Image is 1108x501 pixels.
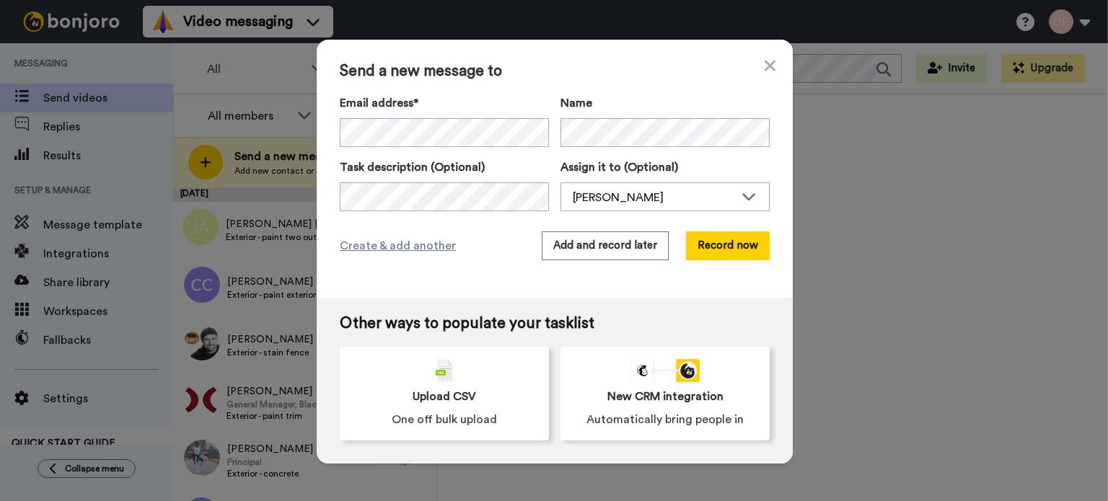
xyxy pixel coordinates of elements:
[392,411,497,428] span: One off bulk upload
[607,388,724,405] span: New CRM integration
[560,94,592,112] span: Name
[340,315,770,332] span: Other ways to populate your tasklist
[542,231,669,260] button: Add and record later
[573,189,734,206] div: [PERSON_NAME]
[340,94,549,112] label: Email address*
[560,159,770,176] label: Assign it to (Optional)
[340,159,549,176] label: Task description (Optional)
[340,63,770,80] span: Send a new message to
[686,231,770,260] button: Record now
[413,388,476,405] span: Upload CSV
[340,237,456,254] span: Create & add another
[436,359,453,382] img: csv-grey.png
[630,359,700,382] div: animation
[586,411,744,428] span: Automatically bring people in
